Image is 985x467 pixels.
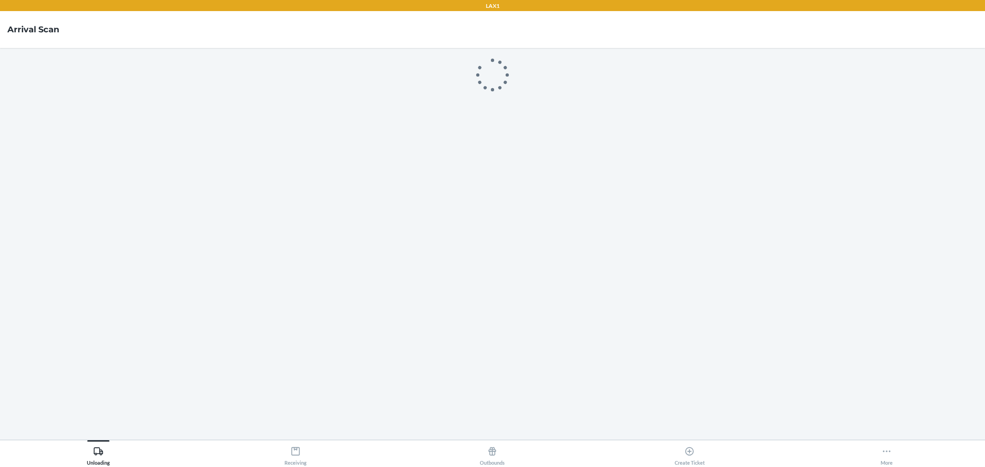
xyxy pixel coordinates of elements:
[87,443,110,466] div: Unloading
[7,24,59,36] h4: Arrival Scan
[788,440,985,466] button: More
[394,440,591,466] button: Outbounds
[197,440,394,466] button: Receiving
[480,443,505,466] div: Outbounds
[675,443,705,466] div: Create Ticket
[881,443,893,466] div: More
[486,2,500,10] p: LAX1
[591,440,788,466] button: Create Ticket
[284,443,307,466] div: Receiving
